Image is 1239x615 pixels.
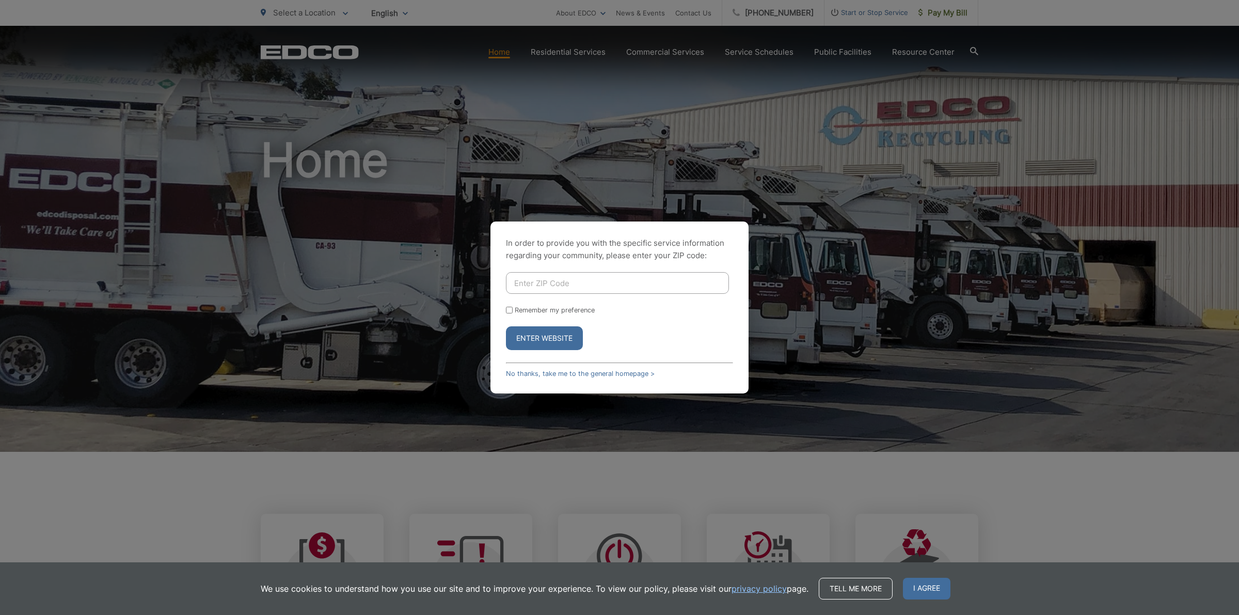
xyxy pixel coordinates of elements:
[819,578,893,600] a: Tell me more
[506,326,583,350] button: Enter Website
[506,237,733,262] p: In order to provide you with the specific service information regarding your community, please en...
[903,578,950,600] span: I agree
[506,272,729,294] input: Enter ZIP Code
[506,370,655,377] a: No thanks, take me to the general homepage >
[515,306,595,314] label: Remember my preference
[261,582,808,595] p: We use cookies to understand how you use our site and to improve your experience. To view our pol...
[732,582,787,595] a: privacy policy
